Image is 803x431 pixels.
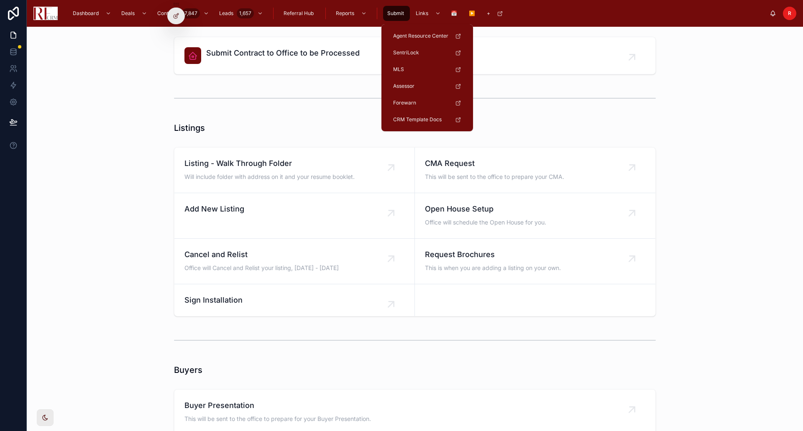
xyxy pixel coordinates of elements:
[174,122,205,134] h1: Listings
[415,193,655,239] a: Open House SetupOffice will schedule the Open House for you.
[184,158,355,169] span: Listing - Walk Through Folder
[383,6,410,21] a: Submit
[393,83,414,89] span: Assessor
[393,49,419,56] span: SentriLock
[174,193,415,239] a: Add New Listing
[237,8,254,18] div: 1,657
[184,400,371,411] span: Buyer Presentation
[393,99,416,106] span: Forewarn
[184,415,371,423] span: This will be sent to the office to prepare for your Buyer Presentation.
[386,112,468,127] a: CRM Template Docs
[174,148,415,193] a: Listing - Walk Through FolderWill include folder with address on it and your resume booklet.
[184,249,339,260] span: Cancel and Relist
[386,45,468,60] a: SentriLock
[425,249,561,260] span: Request Brochures
[425,173,564,181] span: This will be sent to the office to prepare your CMA.
[206,47,360,59] span: Submit Contract to Office to be Processed
[279,6,320,21] a: Referral Hub
[788,10,791,17] span: R
[184,294,243,306] span: Sign Installation
[393,33,448,39] span: Agent Resource Center
[174,239,415,284] a: Cancel and RelistOffice will Cancel and Relist your listing, [DATE] - [DATE]
[219,10,233,17] span: Leads
[336,10,354,17] span: Reports
[33,7,58,20] img: App logo
[415,148,655,193] a: CMA RequestThis will be sent to the office to prepare your CMA.
[451,10,457,17] span: 📅
[73,10,99,17] span: Dashboard
[483,6,507,21] a: +
[425,218,546,227] span: Office will schedule the Open House for you.
[153,6,213,21] a: Contacts7,847
[284,10,314,17] span: Referral Hub
[386,95,468,110] a: Forewarn
[215,6,267,21] a: Leads1,657
[416,10,428,17] span: Links
[157,10,179,17] span: Contacts
[425,158,564,169] span: CMA Request
[182,8,200,18] div: 7,847
[425,264,561,272] span: This is when you are adding a listing on your own.
[174,364,202,376] h1: Buyers
[184,173,355,181] span: Will include folder with address on it and your resume booklet.
[121,10,135,17] span: Deals
[184,264,339,272] span: Office will Cancel and Relist your listing, [DATE] - [DATE]
[425,203,546,215] span: Open House Setup
[412,6,445,21] a: Links
[117,6,151,21] a: Deals
[393,66,404,73] span: MLS
[415,239,655,284] a: Request BrochuresThis is when you are adding a listing on your own.
[447,6,463,21] a: 📅
[332,6,371,21] a: Reports
[393,116,442,123] span: CRM Template Docs
[184,203,244,215] span: Add New Listing
[387,10,404,17] span: Submit
[487,10,490,17] span: +
[465,6,481,21] a: ▶️
[64,4,770,23] div: scrollable content
[174,284,415,316] a: Sign Installation
[386,62,468,77] a: MLS
[69,6,115,21] a: Dashboard
[386,79,468,94] a: Assessor
[386,28,468,43] a: Agent Resource Center
[469,10,475,17] span: ▶️
[174,37,655,74] a: Submit Contract to Office to be Processed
